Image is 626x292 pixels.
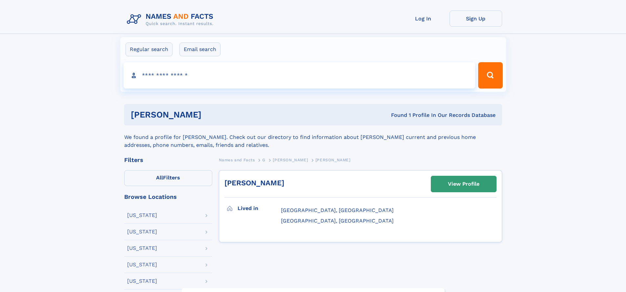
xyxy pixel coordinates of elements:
button: Search Button [478,62,502,89]
div: [US_STATE] [127,279,157,284]
input: search input [124,62,475,89]
label: Regular search [126,42,173,56]
div: [US_STATE] [127,262,157,267]
img: Logo Names and Facts [124,11,219,28]
div: View Profile [448,176,479,192]
label: Email search [179,42,220,56]
a: Log In [397,11,450,27]
a: View Profile [431,176,496,192]
span: [PERSON_NAME] [315,158,351,162]
a: [PERSON_NAME] [224,179,284,187]
span: [GEOGRAPHIC_DATA], [GEOGRAPHIC_DATA] [281,207,394,213]
a: [PERSON_NAME] [273,156,308,164]
div: Found 1 Profile In Our Records Database [296,112,496,119]
div: [US_STATE] [127,229,157,234]
label: Filters [124,170,212,186]
div: Filters [124,157,212,163]
div: We found a profile for [PERSON_NAME]. Check out our directory to find information about [PERSON_N... [124,125,502,149]
a: Sign Up [450,11,502,27]
div: Browse Locations [124,194,212,200]
span: G [262,158,266,162]
span: All [156,174,163,181]
a: Names and Facts [219,156,255,164]
h3: Lived in [238,203,281,214]
span: [PERSON_NAME] [273,158,308,162]
h1: [PERSON_NAME] [131,111,296,119]
a: G [262,156,266,164]
div: [US_STATE] [127,246,157,251]
span: [GEOGRAPHIC_DATA], [GEOGRAPHIC_DATA] [281,218,394,224]
div: [US_STATE] [127,213,157,218]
